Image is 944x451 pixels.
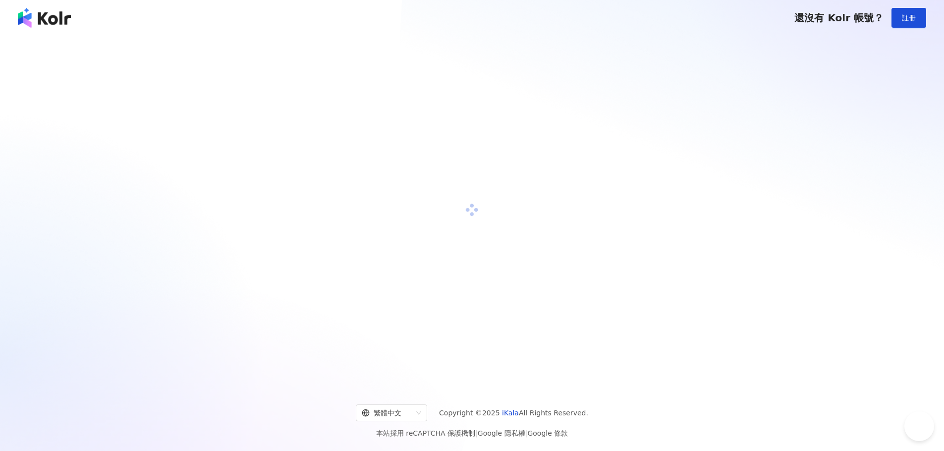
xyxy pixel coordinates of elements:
[475,429,478,437] span: |
[904,411,934,441] iframe: Help Scout Beacon - Open
[439,407,588,419] span: Copyright © 2025 All Rights Reserved.
[525,429,528,437] span: |
[527,429,568,437] a: Google 條款
[376,427,568,439] span: 本站採用 reCAPTCHA 保護機制
[18,8,71,28] img: logo
[902,14,916,22] span: 註冊
[794,12,884,24] span: 還沒有 Kolr 帳號？
[478,429,525,437] a: Google 隱私權
[891,8,926,28] button: 註冊
[362,405,412,421] div: 繁體中文
[502,409,519,417] a: iKala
